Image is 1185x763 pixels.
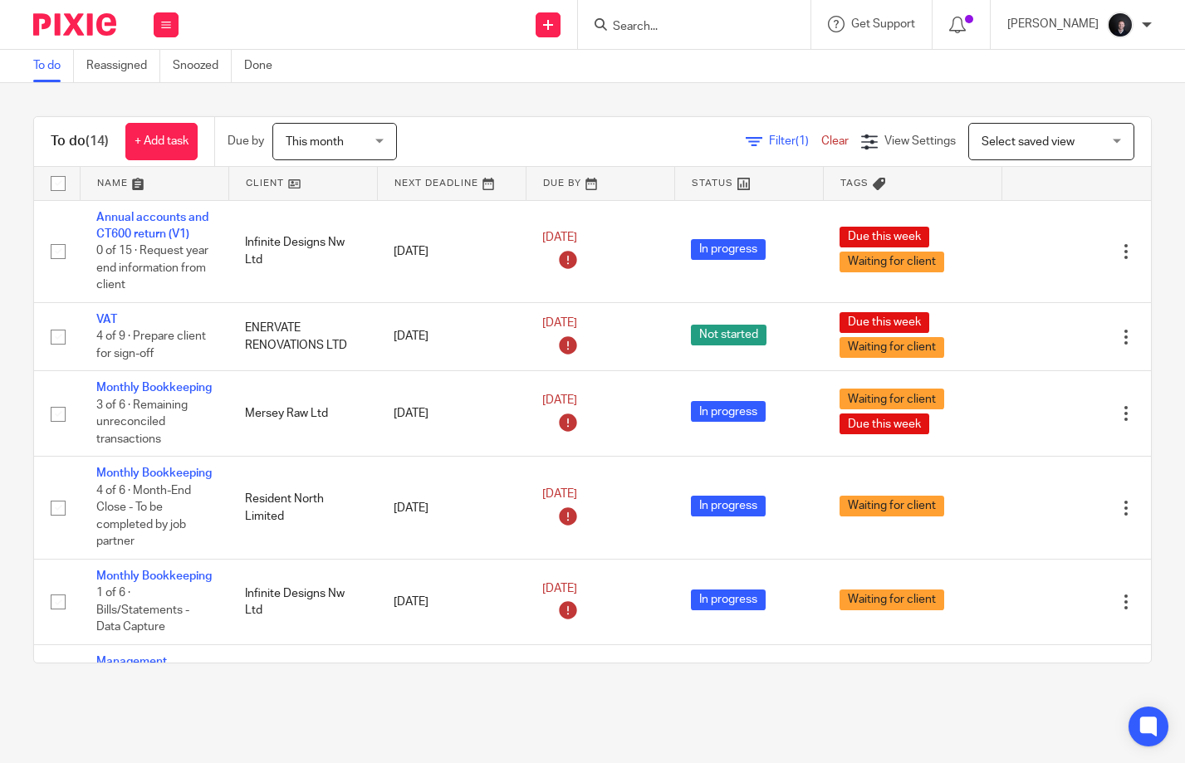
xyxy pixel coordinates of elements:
[542,232,577,244] span: [DATE]
[840,496,944,516] span: Waiting for client
[228,371,377,457] td: Mersey Raw Ltd
[228,560,377,645] td: Infinite Designs Nw Ltd
[884,135,956,147] span: View Settings
[769,135,821,147] span: Filter
[377,302,526,370] td: [DATE]
[691,325,766,345] span: Not started
[96,382,212,394] a: Monthly Bookkeeping
[377,645,526,731] td: [DATE]
[228,645,377,731] td: Outlook Energy Solutions LTD
[840,337,944,358] span: Waiting for client
[840,413,929,434] span: Due this week
[96,330,206,359] span: 4 of 9 · Prepare client for sign-off
[125,123,198,160] a: + Add task
[840,227,929,247] span: Due this week
[840,589,944,610] span: Waiting for client
[96,656,167,684] a: Management accounts
[377,560,526,645] td: [DATE]
[173,50,232,82] a: Snoozed
[228,133,264,149] p: Due by
[244,50,285,82] a: Done
[96,245,208,291] span: 0 of 15 · Request year end information from client
[33,50,74,82] a: To do
[542,489,577,501] span: [DATE]
[96,399,188,445] span: 3 of 6 · Remaining unreconciled transactions
[691,239,766,260] span: In progress
[840,252,944,272] span: Waiting for client
[86,135,109,148] span: (14)
[1107,12,1134,38] img: 455A2509.jpg
[228,302,377,370] td: ENERVATE RENOVATIONS LTD
[611,20,761,35] input: Search
[542,583,577,594] span: [DATE]
[691,589,766,610] span: In progress
[840,389,944,409] span: Waiting for client
[1007,16,1099,32] p: [PERSON_NAME]
[377,457,526,560] td: [DATE]
[228,457,377,560] td: Resident North Limited
[51,133,109,150] h1: To do
[691,496,766,516] span: In progress
[796,135,809,147] span: (1)
[96,314,117,325] a: VAT
[840,312,929,333] span: Due this week
[691,401,766,422] span: In progress
[96,485,191,548] span: 4 of 6 · Month-End Close - To be completed by job partner
[96,588,189,633] span: 1 of 6 · Bills/Statements - Data Capture
[542,318,577,330] span: [DATE]
[228,200,377,302] td: Infinite Designs Nw Ltd
[982,136,1075,148] span: Select saved view
[821,135,849,147] a: Clear
[86,50,160,82] a: Reassigned
[840,179,869,188] span: Tags
[33,13,116,36] img: Pixie
[851,18,915,30] span: Get Support
[377,371,526,457] td: [DATE]
[96,467,212,479] a: Monthly Bookkeeping
[377,200,526,302] td: [DATE]
[542,394,577,406] span: [DATE]
[286,136,344,148] span: This month
[96,212,208,240] a: Annual accounts and CT600 return (V1)
[96,570,212,582] a: Monthly Bookkeeping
